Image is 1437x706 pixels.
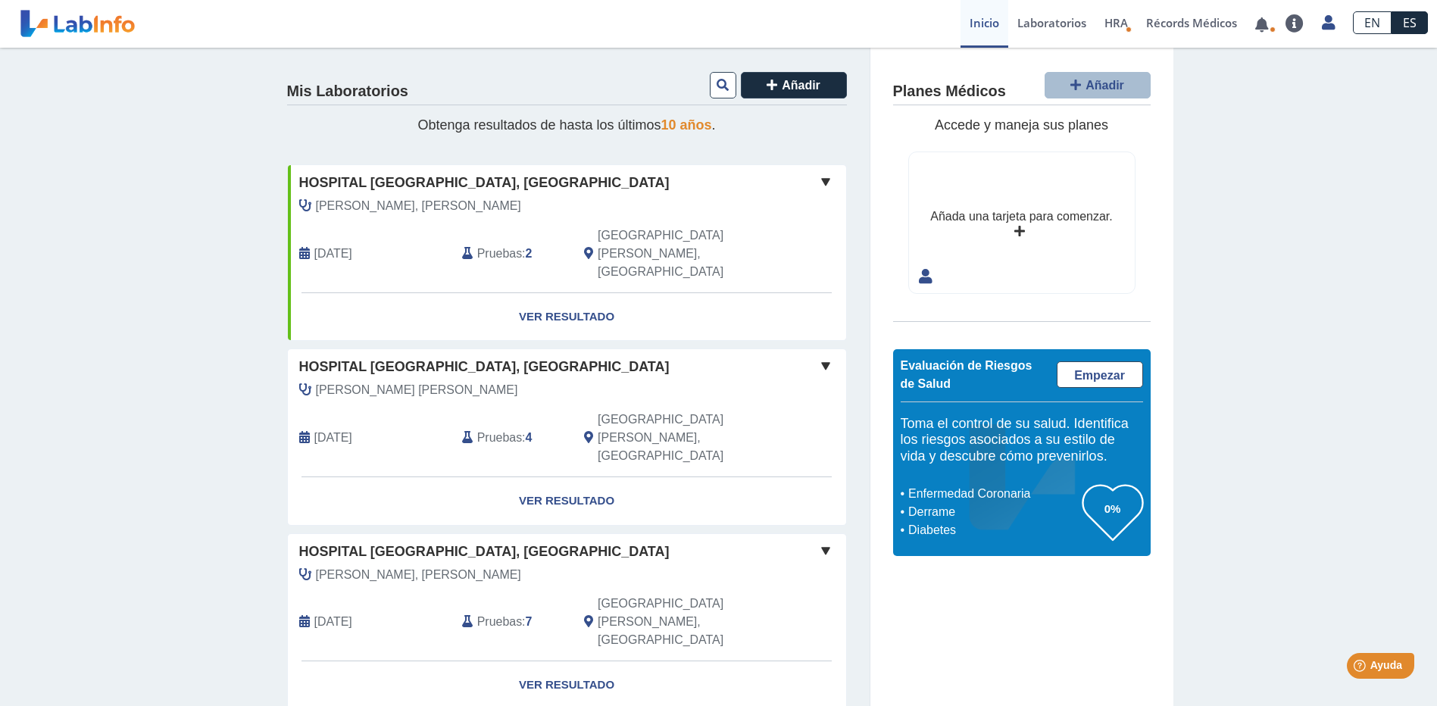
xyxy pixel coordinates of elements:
[935,117,1108,133] span: Accede y maneja sus planes
[1353,11,1392,34] a: EN
[288,477,846,525] a: Ver Resultado
[904,485,1082,503] li: Enfermedad Coronaria
[451,411,573,465] div: :
[314,613,352,631] span: 2024-12-05
[930,208,1112,226] div: Añada una tarjeta para comenzar.
[1074,369,1125,382] span: Empezar
[299,542,670,562] span: Hospital [GEOGRAPHIC_DATA], [GEOGRAPHIC_DATA]
[288,293,846,341] a: Ver Resultado
[1302,647,1420,689] iframe: Help widget launcher
[451,595,573,649] div: :
[477,613,522,631] span: Pruebas
[741,72,847,98] button: Añadir
[901,416,1143,465] h5: Toma el control de su salud. Identifica los riesgos asociados a su estilo de vida y descubre cómo...
[904,521,1082,539] li: Diabetes
[526,431,533,444] b: 4
[782,79,820,92] span: Añadir
[1057,361,1143,388] a: Empezar
[314,429,352,447] span: 2025-04-11
[904,503,1082,521] li: Derrame
[901,359,1032,390] span: Evaluación de Riesgos de Salud
[893,83,1006,101] h4: Planes Médicos
[1086,79,1124,92] span: Añadir
[1392,11,1428,34] a: ES
[299,357,670,377] span: Hospital [GEOGRAPHIC_DATA], [GEOGRAPHIC_DATA]
[526,247,533,260] b: 2
[316,566,521,584] span: Rodriguez Delgado, Ricardo
[314,245,352,263] span: 2025-09-12
[316,381,518,399] span: Gonzalez Bossolo, Alex
[598,226,765,281] span: San Juan, PR
[287,83,408,101] h4: Mis Laboratorios
[417,117,715,133] span: Obtenga resultados de hasta los últimos .
[1082,499,1143,518] h3: 0%
[477,429,522,447] span: Pruebas
[661,117,712,133] span: 10 años
[526,615,533,628] b: 7
[598,411,765,465] span: San Juan, PR
[316,197,521,215] span: Rodriguez Delgado, Ricardo
[1045,72,1151,98] button: Añadir
[477,245,522,263] span: Pruebas
[1104,15,1128,30] span: HRA
[299,173,670,193] span: Hospital [GEOGRAPHIC_DATA], [GEOGRAPHIC_DATA]
[598,595,765,649] span: San Juan, PR
[451,226,573,281] div: :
